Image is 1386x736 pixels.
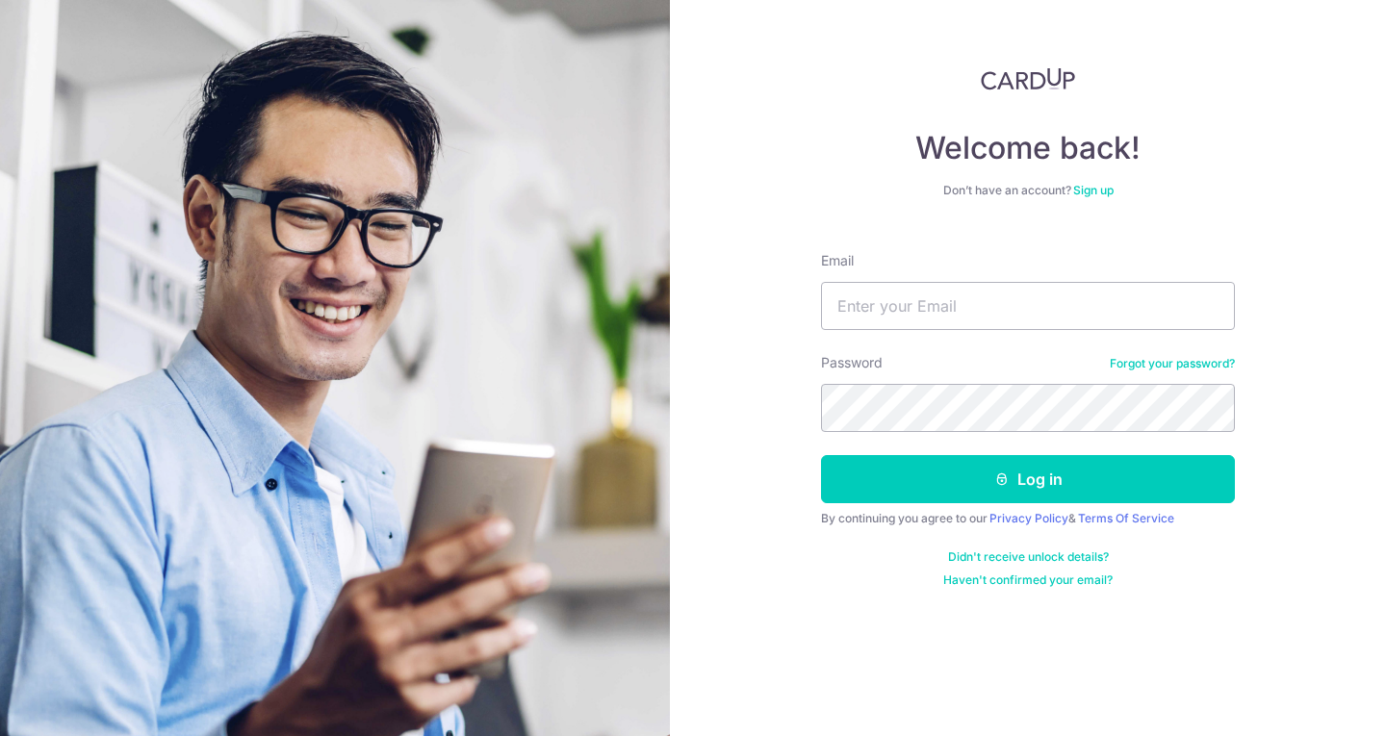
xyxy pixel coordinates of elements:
[821,511,1235,526] div: By continuing you agree to our &
[821,455,1235,503] button: Log in
[821,129,1235,167] h4: Welcome back!
[1110,356,1235,371] a: Forgot your password?
[821,251,854,270] label: Email
[821,353,883,372] label: Password
[821,282,1235,330] input: Enter your Email
[989,511,1068,525] a: Privacy Policy
[821,183,1235,198] div: Don’t have an account?
[981,67,1075,90] img: CardUp Logo
[1078,511,1174,525] a: Terms Of Service
[1073,183,1114,197] a: Sign up
[948,549,1109,565] a: Didn't receive unlock details?
[943,572,1113,588] a: Haven't confirmed your email?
